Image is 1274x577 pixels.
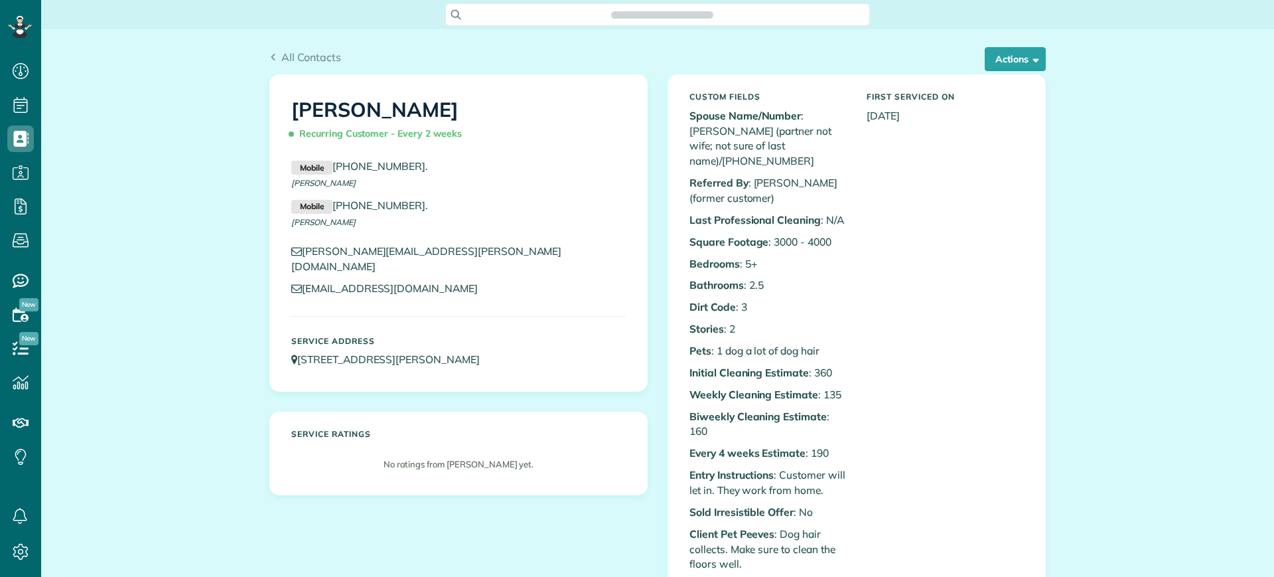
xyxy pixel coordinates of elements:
[689,467,847,498] p: : Customer will let in. They work from home.
[291,430,626,438] h5: Service ratings
[19,332,38,345] span: New
[985,47,1046,71] button: Actions
[689,527,774,540] b: Client Pet Peeves
[689,234,847,250] p: : 3000 - 4000
[291,337,626,345] h5: Service Address
[689,108,847,169] p: : [PERSON_NAME] (partner not wife; not sure of last name)/[PHONE_NUMBER]
[689,468,774,481] b: Entry Instructions
[291,217,356,227] span: [PERSON_NAME]
[689,527,847,572] p: : Dog hair collects. Make sure to clean the floors well.
[689,109,801,122] b: Spouse Name/Number
[689,212,847,228] p: : N/A
[689,343,847,359] p: : 1 dog a lot of dog hair
[291,122,467,145] span: Recurring Customer - Every 2 weeks
[291,159,626,175] p: .
[867,108,1024,124] p: [DATE]
[689,300,736,313] b: Dirt Code
[689,278,847,293] p: : 2.5
[689,256,847,272] p: : 5+
[19,298,38,311] span: New
[291,244,561,273] a: [PERSON_NAME][EMAIL_ADDRESS][PERSON_NAME][DOMAIN_NAME]
[689,409,847,440] p: : 160
[689,388,818,401] b: Weekly Cleaning Estimate
[689,410,827,423] b: Biweekly Cleaning Estimate
[689,344,711,357] b: Pets
[689,299,847,315] p: : 3
[281,50,341,64] span: All Contacts
[624,8,699,21] span: Search ZenMaid…
[689,446,847,461] p: : 190
[291,282,490,295] a: [EMAIL_ADDRESS][DOMAIN_NAME]
[291,198,626,214] p: .
[291,178,356,188] span: [PERSON_NAME]
[689,278,744,291] b: Bathrooms
[291,353,492,366] a: [STREET_ADDRESS][PERSON_NAME]
[291,199,425,212] a: Mobile[PHONE_NUMBER]
[689,387,847,402] p: : 135
[689,92,847,101] h5: Custom Fields
[689,257,740,270] b: Bedrooms
[689,235,768,248] b: Square Footage
[291,99,626,145] h1: [PERSON_NAME]
[689,321,847,337] p: : 2
[269,49,341,65] a: All Contacts
[689,505,847,520] p: : No
[689,175,847,206] p: : [PERSON_NAME] (former customer)
[689,446,806,459] b: Every 4 weeks Estimate
[689,213,821,226] b: Last Professional Cleaning
[689,322,724,335] b: Stories
[298,458,619,471] p: No ratings from [PERSON_NAME] yet.
[867,92,1024,101] h5: First Serviced On
[689,505,794,519] b: Sold Irresistible Offer
[291,200,332,214] small: Mobile
[689,366,809,379] b: Initial Cleaning Estimate
[291,159,425,173] a: Mobile[PHONE_NUMBER]
[689,365,847,380] p: : 360
[689,176,748,189] b: Referred By
[291,161,332,175] small: Mobile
